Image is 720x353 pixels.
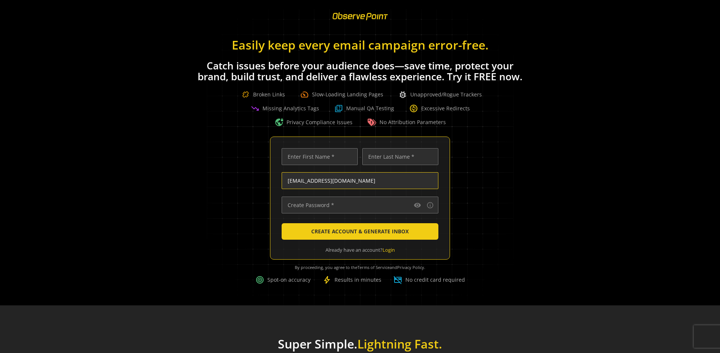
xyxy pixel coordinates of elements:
[311,225,409,238] span: CREATE ACCOUNT & GENERATE INBOX
[393,275,465,284] div: No credit card required
[409,104,418,113] span: change_circle
[238,87,253,102] img: Broken Link
[300,90,383,99] div: Slow-Loading Landing Pages
[255,275,310,284] div: Spot-on accuracy
[357,336,442,352] span: Lightning Fast.
[238,87,285,102] div: Broken Links
[255,275,264,284] span: target
[322,275,381,284] div: Results in minutes
[250,104,259,113] span: trending_down
[426,201,434,209] mat-icon: info_outline
[282,246,438,254] div: Already have an account?
[322,275,331,284] span: bolt
[250,104,319,113] div: Missing Analytics Tags
[357,264,390,270] a: Terms of Service
[426,201,435,210] button: Password requirements
[300,90,309,99] span: speed
[362,148,438,165] input: Enter Last Name *
[367,118,376,127] img: Warning Tag
[274,118,283,127] span: vpn_lock
[398,90,407,99] span: bug_report
[367,118,446,127] div: No Attribution Parameters
[397,264,424,270] a: Privacy Policy
[282,223,438,240] button: CREATE ACCOUNT & GENERATE INBOX
[334,104,394,113] div: Manual QA Testing
[195,38,525,51] h1: Easily keep every email campaign error-free.
[414,201,421,209] mat-icon: visibility
[282,148,358,165] input: Enter First Name *
[279,260,441,275] div: By proceeding, you agree to the and .
[228,337,493,351] h1: Super Simple.
[282,172,438,189] input: Enter Email Address (name@work-email.com) *
[282,197,438,213] input: Create Password *
[328,17,393,24] a: ObservePoint Homepage
[195,60,525,82] h1: Catch issues before your audience does—save time, protect your brand, build trust, and deliver a ...
[274,118,352,127] div: Privacy Compliance Issues
[398,90,482,99] div: Unapproved/Rogue Trackers
[334,104,343,113] img: Question Boxed
[393,275,402,284] span: credit_card_off
[382,246,395,253] a: Login
[409,104,470,113] div: Excessive Redirects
